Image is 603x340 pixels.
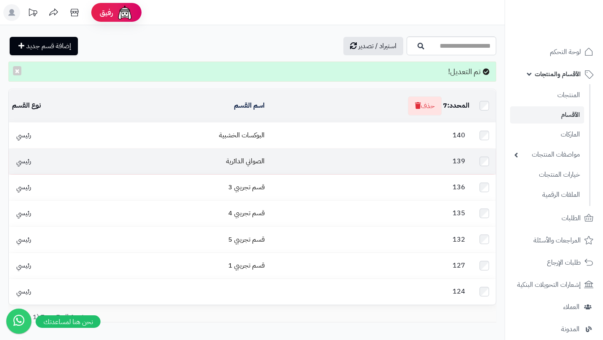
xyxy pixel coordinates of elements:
[510,146,584,164] a: مواصفات المنتجات
[12,234,35,245] span: رئيسي
[510,42,598,62] a: لوحة التحكم
[234,100,265,111] a: اسم القسم
[12,260,35,270] span: رئيسي
[12,156,35,166] span: رئيسي
[510,86,584,104] a: المنتجات
[448,260,469,270] span: 127
[228,234,265,245] a: قسم تجريبي 5
[535,68,581,80] span: الأقسام والمنتجات
[228,182,265,192] a: قسم تجريبي 3
[510,252,598,273] a: طلبات الإرجاع
[510,166,584,184] a: خيارات المنتجات
[547,257,581,268] span: طلبات الإرجاع
[550,46,581,58] span: لوحة التحكم
[12,182,35,192] span: رئيسي
[226,156,265,166] a: الصواني الدائرية
[408,96,442,116] button: حذف
[562,212,581,224] span: الطلبات
[510,126,584,144] a: الماركات
[510,297,598,317] a: العملاء
[22,4,43,23] a: تحديثات المنصة
[443,101,469,111] div: المحدد:
[510,230,598,250] a: المراجعات والأسئلة
[517,279,581,291] span: إشعارات التحويلات البنكية
[13,66,21,75] button: ×
[343,37,403,55] a: استيراد / تصدير
[533,234,581,246] span: المراجعات والأسئلة
[443,100,447,111] span: 7
[9,90,113,122] td: نوع القسم
[116,4,133,21] img: ai-face.png
[563,301,580,313] span: العملاء
[448,286,469,296] span: 124
[100,8,113,18] span: رفيق
[12,286,35,296] span: رئيسي
[26,41,71,51] span: إضافة قسم جديد
[219,130,265,140] a: البوكسات الخشبية
[510,186,584,204] a: الملفات الرقمية
[448,130,469,140] span: 140
[358,41,397,51] span: استيراد / تصدير
[510,275,598,295] a: إشعارات التحويلات البنكية
[2,312,253,322] div: عرض 1 إلى 7 من 7 (1 صفحات)
[448,208,469,218] span: 135
[10,37,78,55] a: إضافة قسم جديد
[448,234,469,245] span: 132
[510,208,598,228] a: الطلبات
[228,208,265,218] a: قسم تجريبي 4
[448,156,469,166] span: 139
[12,130,35,140] span: رئيسي
[228,260,265,270] a: قسم تجريبي 1
[8,62,496,82] div: تم التعديل!
[561,323,580,335] span: المدونة
[12,208,35,218] span: رئيسي
[510,319,598,339] a: المدونة
[510,106,584,124] a: الأقسام
[448,182,469,192] span: 136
